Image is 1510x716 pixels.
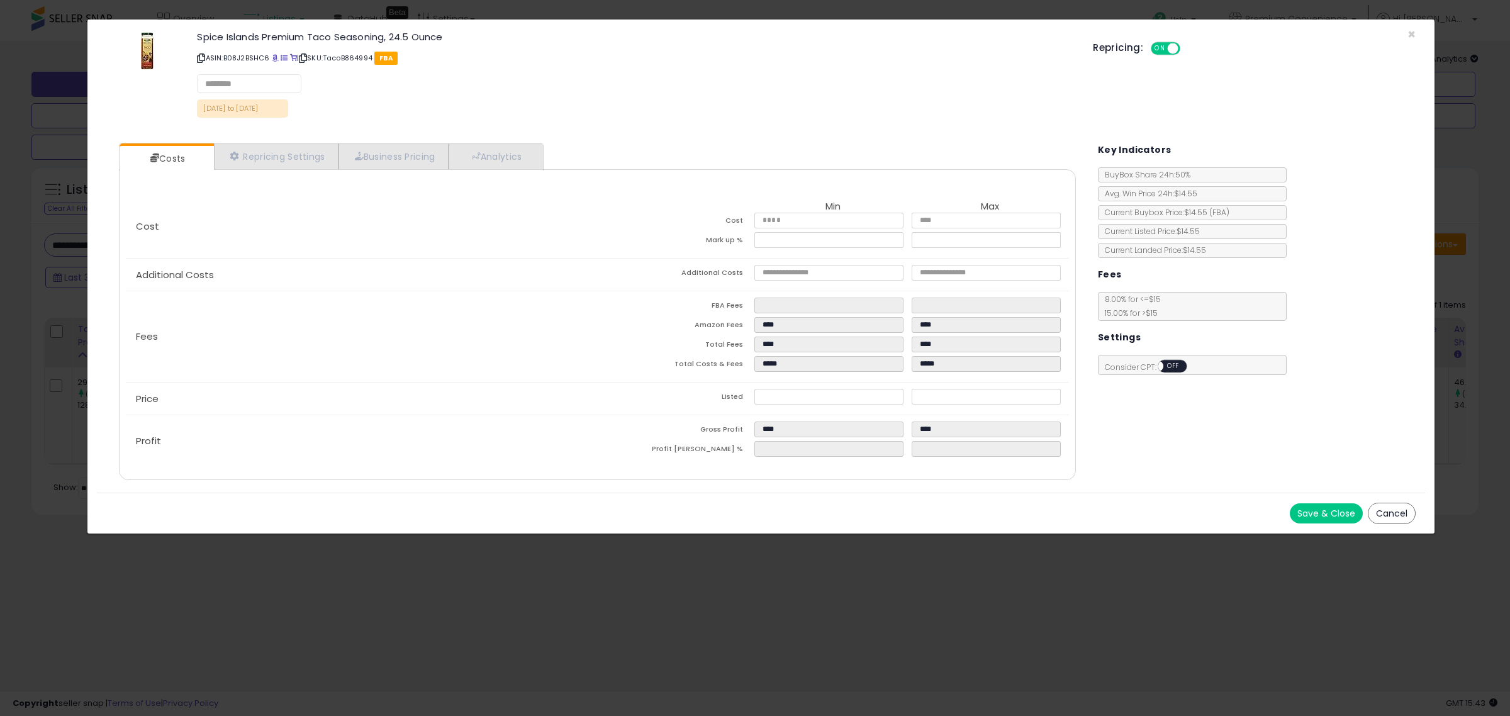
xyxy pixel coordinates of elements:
span: 15.00 % for > $15 [1099,308,1158,318]
p: Cost [126,221,597,232]
h5: Fees [1098,267,1122,282]
span: ( FBA ) [1209,207,1229,218]
span: ON [1152,43,1168,54]
span: BuyBox Share 24h: 50% [1099,169,1190,180]
td: Profit [PERSON_NAME] % [597,441,754,461]
span: Avg. Win Price 24h: $14.55 [1099,188,1197,199]
td: Total Fees [597,337,754,356]
h1: Seller Snap [96,12,153,21]
a: Your listing only [290,53,297,63]
a: BuyBox page [272,53,279,63]
img: Profile image for PJ [36,7,56,27]
button: Emoji picker [40,412,50,422]
a: Costs [120,146,213,171]
p: Additional Costs [126,270,597,280]
p: [DATE] to [DATE] [197,99,288,118]
span: × [1407,25,1416,43]
span: $14.55 [1184,207,1229,218]
span: OFF [1163,361,1183,372]
th: Min [754,201,912,213]
span: Consider CPT: [1099,362,1204,372]
button: Save & Close [1290,503,1363,523]
p: Fees [126,332,597,342]
h3: Spice Islands Premium Taco Seasoning, 24.5 Ounce [197,32,1074,42]
td: Amazon Fees [597,317,754,337]
th: Max [912,201,1069,213]
p: Price [126,394,597,404]
h5: Repricing: [1093,43,1143,53]
td: Gross Profit [597,422,754,441]
td: Total Costs & Fees [597,356,754,376]
button: Cancel [1368,503,1416,524]
button: Upload attachment [20,412,30,422]
h5: Key Indicators [1098,142,1172,158]
td: Additional Costs [597,265,754,284]
span: Current Buybox Price: [1099,207,1229,218]
td: Listed [597,389,754,408]
img: 41gDs54SlbL._SL60_.jpg [141,32,154,70]
div: Close [221,5,243,28]
a: Analytics [449,143,542,169]
h5: Settings [1098,330,1141,345]
span: 8.00 % for <= $15 [1099,294,1161,318]
a: Repricing Settings [214,143,338,169]
a: All offer listings [281,53,288,63]
td: Mark up % [597,232,754,252]
img: Profile image for Adam [53,7,74,27]
span: OFF [1178,43,1199,54]
a: Business Pricing [338,143,449,169]
textarea: Message… [11,373,241,407]
button: Send a message… [216,407,236,427]
span: FBA [374,52,398,65]
td: FBA Fees [597,298,754,317]
button: go back [8,5,32,29]
img: Profile image for Mel [71,7,91,27]
td: Cost [597,213,754,232]
p: Profit [126,436,597,446]
p: ASIN: B08J2BSHC6 | SKU: TacoB864994 [197,48,1074,68]
span: Current Landed Price: $14.55 [1099,245,1206,255]
span: Current Listed Price: $14.55 [1099,226,1200,237]
button: Home [197,5,221,29]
